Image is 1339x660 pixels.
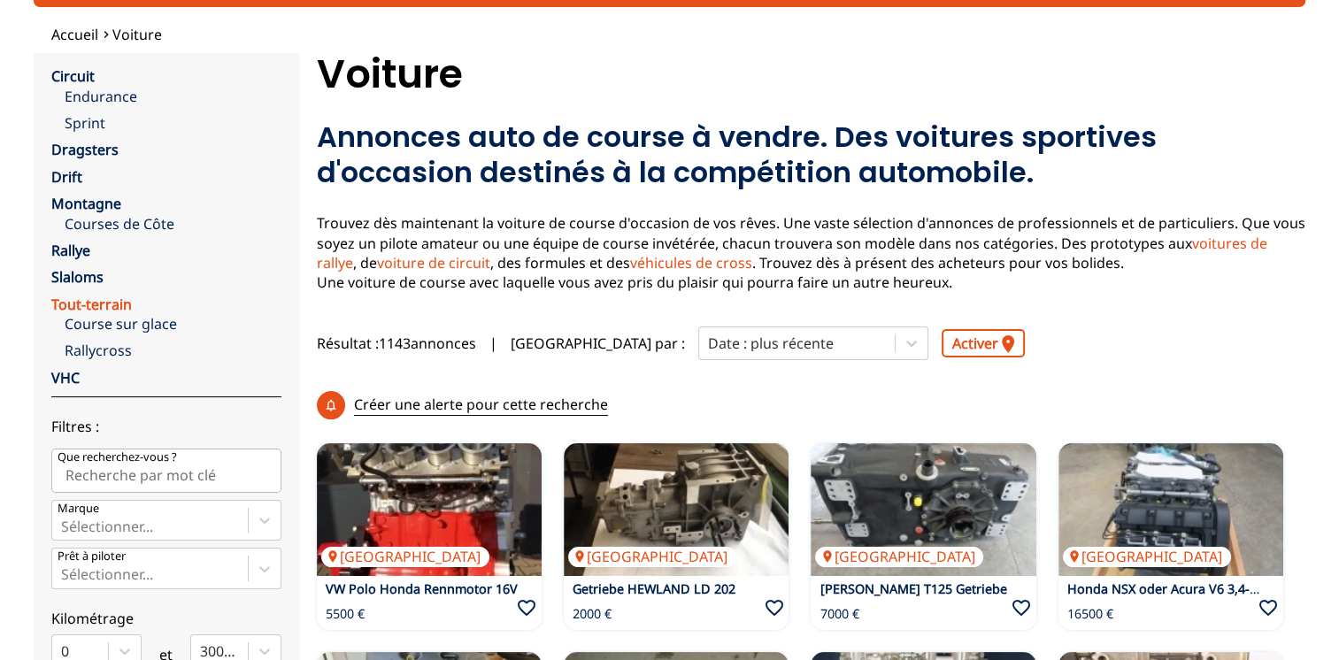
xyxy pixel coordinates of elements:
[630,253,752,272] a: véhicules de cross
[811,443,1035,576] img: Ricardo T125 Getriebe
[51,25,98,44] a: Accueil
[1067,605,1113,623] p: 16500 €
[317,53,1305,96] h1: Voiture
[317,334,476,353] span: Résultat : 1143 annonces
[65,314,281,334] a: Course sur glace
[61,643,65,659] input: 0
[317,443,542,576] img: VW Polo Honda Rennmotor 16V
[200,643,204,659] input: 300000
[1063,547,1231,566] p: [GEOGRAPHIC_DATA]
[815,547,983,566] p: [GEOGRAPHIC_DATA]
[51,417,281,436] p: Filtres :
[65,341,281,360] a: Rallycross
[65,214,281,234] a: Courses de Côte
[317,443,542,576] a: VW Polo Honda Rennmotor 16V[GEOGRAPHIC_DATA]
[61,566,65,582] input: Prêt à piloterSélectionner...
[820,580,1006,597] a: [PERSON_NAME] T125 Getriebe
[1058,443,1283,576] img: Honda NSX oder Acura V6 3,4-Liter IMSA Camel Light Moto
[58,549,126,564] p: Prêt à piloter
[65,87,281,106] a: Endurance
[511,334,685,353] p: [GEOGRAPHIC_DATA] par :
[58,501,99,517] p: Marque
[321,547,489,566] p: [GEOGRAPHIC_DATA]
[317,213,1305,293] p: Trouvez dès maintenant la voiture de course d'occasion de vos rêves. Une vaste sélection d'annonc...
[51,140,119,159] a: Dragsters
[51,241,90,260] a: Rallye
[573,580,735,597] a: Getriebe HEWLAND LD 202
[326,605,365,623] p: 5500 €
[112,25,162,44] a: Voiture
[317,234,1267,272] a: voitures de rallye
[51,267,104,287] a: Slaloms
[377,253,490,272] a: voiture de circuit
[811,443,1035,576] a: Ricardo T125 Getriebe[GEOGRAPHIC_DATA]
[58,449,177,465] p: Que recherchez-vous ?
[51,295,132,314] a: Tout-terrain
[317,119,1305,190] h2: Annonces auto de course à vendre. Des voitures sportives d'occasion destinés à la compétition aut...
[65,113,281,133] a: Sprint
[354,395,608,415] p: Créer une alerte pour cette recherche
[942,329,1025,357] div: Activer
[564,443,789,576] a: Getriebe HEWLAND LD 202[GEOGRAPHIC_DATA]
[51,368,80,388] a: VHC
[820,605,858,623] p: 7000 €
[326,580,518,597] a: VW Polo Honda Rennmotor 16V
[1058,443,1283,576] a: Honda NSX oder Acura V6 3,4-Liter IMSA Camel Light Moto[GEOGRAPHIC_DATA]
[51,449,281,493] input: Que recherchez-vous ?
[573,605,612,623] p: 2000 €
[51,167,82,187] a: Drift
[61,518,65,534] input: MarqueSélectionner...
[568,547,736,566] p: [GEOGRAPHIC_DATA]
[489,334,497,353] span: |
[51,194,121,213] a: Montagne
[51,66,95,86] a: Circuit
[51,609,281,628] p: Kilométrage
[564,443,789,576] img: Getriebe HEWLAND LD 202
